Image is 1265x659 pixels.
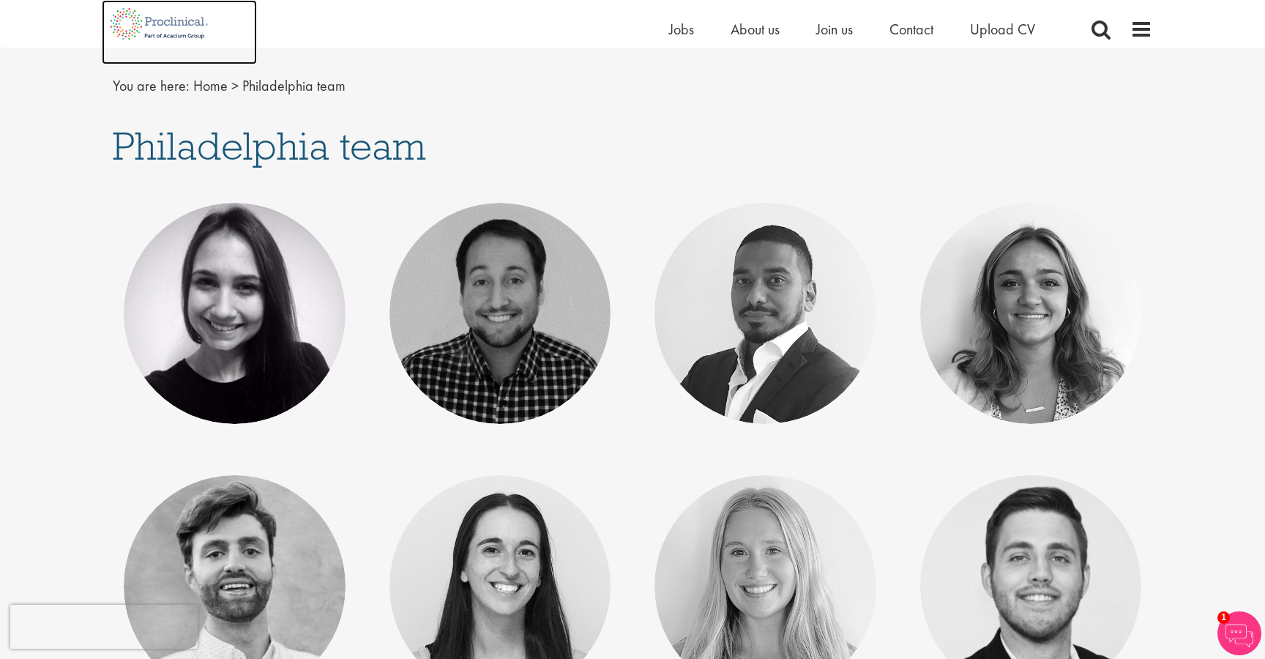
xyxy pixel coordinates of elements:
span: Philadelphia team [242,76,346,95]
iframe: reCAPTCHA [10,605,198,649]
a: Upload CV [970,20,1035,39]
a: Jobs [669,20,694,39]
a: Join us [816,20,853,39]
a: About us [731,20,780,39]
span: > [231,76,239,95]
span: 1 [1217,611,1230,624]
a: breadcrumb link [193,76,228,95]
span: Philadelphia team [113,121,426,171]
img: Chatbot [1217,611,1261,655]
a: Contact [889,20,933,39]
span: You are here: [113,76,190,95]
